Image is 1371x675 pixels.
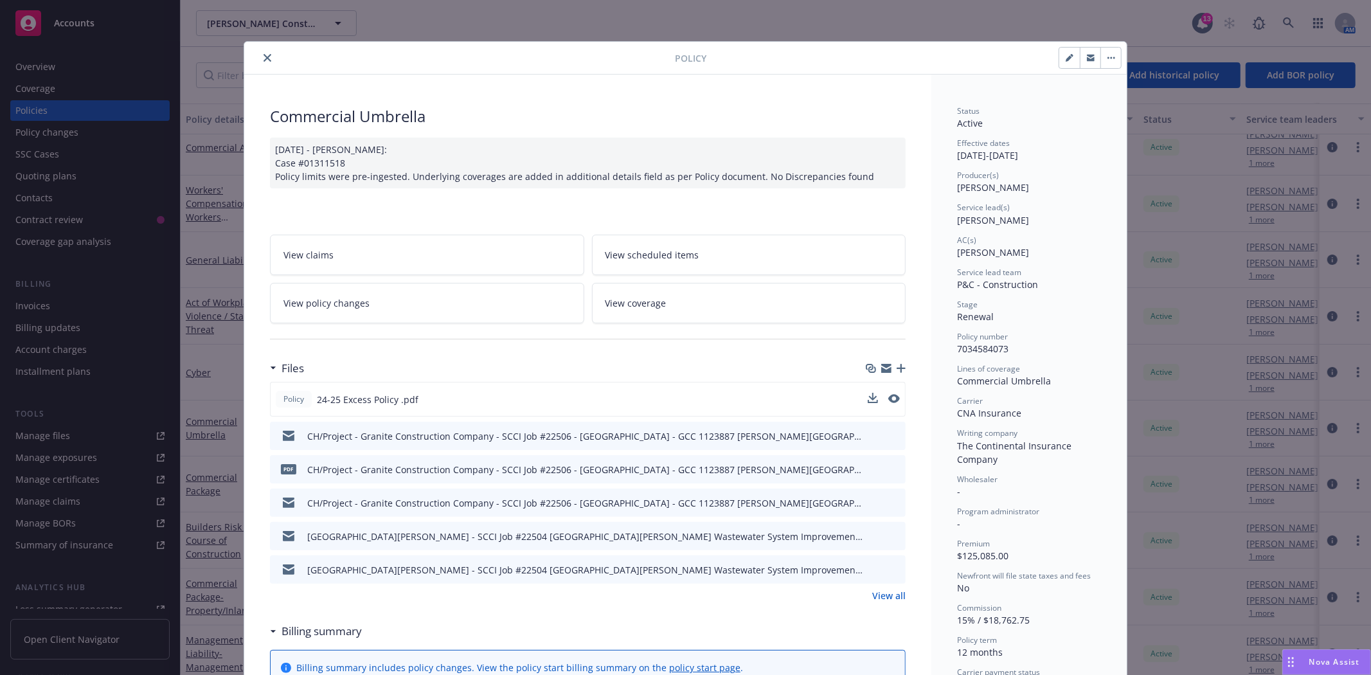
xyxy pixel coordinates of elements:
span: View scheduled items [605,248,699,262]
button: preview file [889,563,901,577]
button: preview file [889,496,901,510]
button: preview file [888,394,900,403]
span: Premium [957,538,990,549]
span: [PERSON_NAME] [957,246,1029,258]
span: No [957,582,969,594]
a: View policy changes [270,283,584,323]
span: Commercial Umbrella [957,375,1051,387]
span: Wholesaler [957,474,998,485]
span: [PERSON_NAME] [957,181,1029,194]
span: View coverage [605,296,667,310]
button: download file [868,496,879,510]
span: The Continental Insurance Company [957,440,1074,465]
span: 15% / $18,762.75 [957,614,1030,626]
span: Lines of coverage [957,363,1020,374]
h3: Files [282,360,304,377]
button: download file [868,393,878,406]
span: Newfront will file state taxes and fees [957,570,1091,581]
button: download file [868,429,879,443]
a: View coverage [592,283,906,323]
div: Commercial Umbrella [270,105,906,127]
span: Status [957,105,980,116]
button: download file [868,393,878,403]
span: Writing company [957,428,1017,438]
button: preview file [888,393,900,406]
button: preview file [889,463,901,476]
div: Drag to move [1283,650,1299,674]
span: Service lead team [957,267,1021,278]
span: Policy [675,51,706,65]
span: Stage [957,299,978,310]
span: Producer(s) [957,170,999,181]
h3: Billing summary [282,623,362,640]
span: Policy [281,393,307,405]
button: download file [868,463,879,476]
span: Carrier [957,395,983,406]
span: View claims [283,248,334,262]
a: View scheduled items [592,235,906,275]
span: Nova Assist [1309,656,1360,667]
a: policy start page [669,661,740,674]
span: P&C - Construction [957,278,1038,291]
div: Billing summary includes policy changes. View the policy start billing summary on the . [296,661,743,674]
div: Files [270,360,304,377]
span: 7034584073 [957,343,1008,355]
div: [GEOGRAPHIC_DATA][PERSON_NAME] - SCCI Job #22504 [GEOGRAPHIC_DATA][PERSON_NAME] Wastewater System... [307,530,863,543]
span: Policy number [957,331,1008,342]
div: [GEOGRAPHIC_DATA][PERSON_NAME] - SCCI Job #22504 [GEOGRAPHIC_DATA][PERSON_NAME] Wastewater System... [307,563,863,577]
div: CH/Project - Granite Construction Company - SCCI Job #22506 - [GEOGRAPHIC_DATA] - GCC 1123887 [PE... [307,463,863,476]
span: Renewal [957,310,994,323]
div: [DATE] - [DATE] [957,138,1101,162]
span: Service lead(s) [957,202,1010,213]
span: Policy term [957,634,997,645]
span: pdf [281,464,296,474]
span: View policy changes [283,296,370,310]
span: - [957,517,960,530]
button: download file [868,530,879,543]
div: [DATE] - [PERSON_NAME]: Case #01311518 Policy limits were pre-ingested. Underlying coverages are ... [270,138,906,188]
div: CH/Project - Granite Construction Company - SCCI Job #22506 - [GEOGRAPHIC_DATA] - GCC 1123887 [PE... [307,496,863,510]
button: Nova Assist [1282,649,1371,675]
span: Commission [957,602,1001,613]
a: View all [872,589,906,602]
button: close [260,50,275,66]
span: Effective dates [957,138,1010,148]
span: $125,085.00 [957,550,1008,562]
span: Program administrator [957,506,1039,517]
span: [PERSON_NAME] [957,214,1029,226]
span: 24-25 Excess Policy .pdf [317,393,418,406]
div: Billing summary [270,623,362,640]
span: 12 months [957,646,1003,658]
a: View claims [270,235,584,275]
button: download file [868,563,879,577]
span: AC(s) [957,235,976,246]
span: - [957,485,960,498]
button: preview file [889,530,901,543]
span: Active [957,117,983,129]
button: preview file [889,429,901,443]
span: CNA Insurance [957,407,1021,419]
div: CH/Project - Granite Construction Company - SCCI Job #22506 - [GEOGRAPHIC_DATA] - GCC 1123887 [PE... [307,429,863,443]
